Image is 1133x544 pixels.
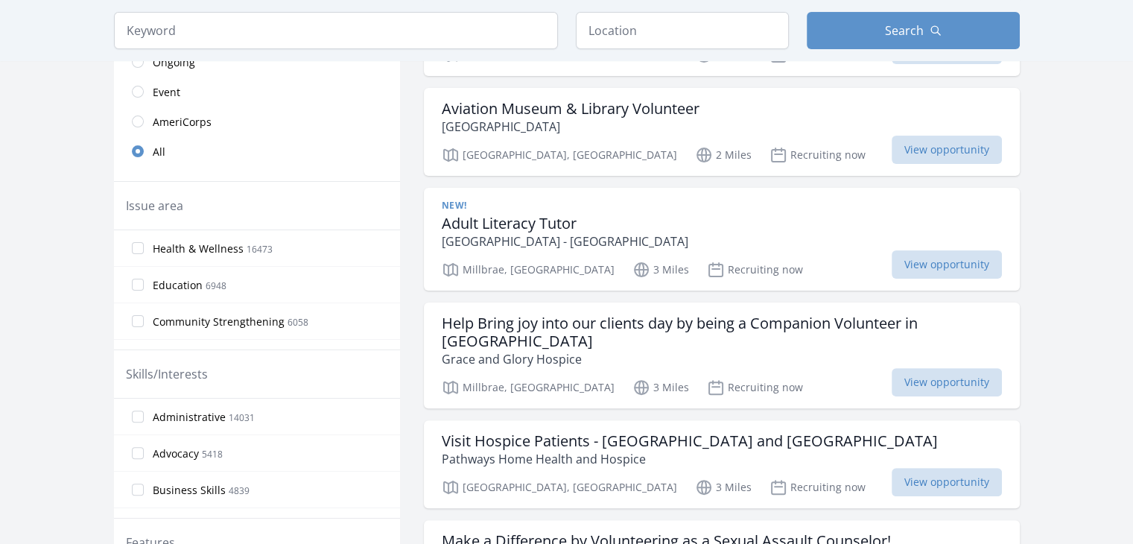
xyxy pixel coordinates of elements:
[424,420,1020,508] a: Visit Hospice Patients - [GEOGRAPHIC_DATA] and [GEOGRAPHIC_DATA] Pathways Home Health and Hospice...
[114,77,400,107] a: Event
[442,350,1002,368] p: Grace and Glory Hospice
[114,47,400,77] a: Ongoing
[424,303,1020,408] a: Help Bring joy into our clients day by being a Companion Volunteer in [GEOGRAPHIC_DATA] Grace and...
[132,484,144,496] input: Business Skills 4839
[424,88,1020,176] a: Aviation Museum & Library Volunteer [GEOGRAPHIC_DATA] [GEOGRAPHIC_DATA], [GEOGRAPHIC_DATA] 2 Mile...
[202,448,223,461] span: 5418
[247,243,273,256] span: 16473
[132,411,144,423] input: Administrative 14031
[892,250,1002,279] span: View opportunity
[892,468,1002,496] span: View opportunity
[153,410,226,425] span: Administrative
[229,484,250,497] span: 4839
[132,242,144,254] input: Health & Wellness 16473
[707,261,803,279] p: Recruiting now
[442,215,688,233] h3: Adult Literacy Tutor
[153,446,199,461] span: Advocacy
[707,379,803,396] p: Recruiting now
[442,100,699,118] h3: Aviation Museum & Library Volunteer
[229,411,255,424] span: 14031
[153,483,226,498] span: Business Skills
[153,314,285,329] span: Community Strengthening
[114,136,400,166] a: All
[442,200,467,212] span: New!
[442,118,699,136] p: [GEOGRAPHIC_DATA]
[892,368,1002,396] span: View opportunity
[206,279,226,292] span: 6948
[442,478,677,496] p: [GEOGRAPHIC_DATA], [GEOGRAPHIC_DATA]
[892,136,1002,164] span: View opportunity
[442,261,615,279] p: Millbrae, [GEOGRAPHIC_DATA]
[695,146,752,164] p: 2 Miles
[885,22,924,39] span: Search
[114,12,558,49] input: Keyword
[695,478,752,496] p: 3 Miles
[126,197,183,215] legend: Issue area
[153,278,203,293] span: Education
[126,365,208,383] legend: Skills/Interests
[632,261,689,279] p: 3 Miles
[153,85,180,100] span: Event
[442,379,615,396] p: Millbrae, [GEOGRAPHIC_DATA]
[153,115,212,130] span: AmeriCorps
[132,315,144,327] input: Community Strengthening 6058
[442,432,938,450] h3: Visit Hospice Patients - [GEOGRAPHIC_DATA] and [GEOGRAPHIC_DATA]
[288,316,308,329] span: 6058
[632,379,689,396] p: 3 Miles
[769,478,866,496] p: Recruiting now
[442,314,1002,350] h3: Help Bring joy into our clients day by being a Companion Volunteer in [GEOGRAPHIC_DATA]
[442,450,938,468] p: Pathways Home Health and Hospice
[132,447,144,459] input: Advocacy 5418
[153,241,244,256] span: Health & Wellness
[807,12,1020,49] button: Search
[424,188,1020,291] a: New! Adult Literacy Tutor [GEOGRAPHIC_DATA] - [GEOGRAPHIC_DATA] Millbrae, [GEOGRAPHIC_DATA] 3 Mil...
[769,146,866,164] p: Recruiting now
[576,12,789,49] input: Location
[442,146,677,164] p: [GEOGRAPHIC_DATA], [GEOGRAPHIC_DATA]
[442,233,688,250] p: [GEOGRAPHIC_DATA] - [GEOGRAPHIC_DATA]
[153,145,165,159] span: All
[114,107,400,136] a: AmeriCorps
[153,55,195,70] span: Ongoing
[132,279,144,291] input: Education 6948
